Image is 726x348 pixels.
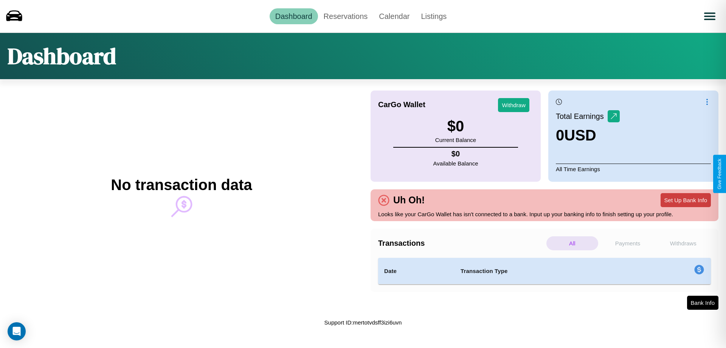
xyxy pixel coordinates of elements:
[415,8,452,24] a: Listings
[378,239,544,248] h4: Transactions
[661,193,711,207] button: Set Up Bank Info
[556,109,608,123] p: Total Earnings
[556,164,711,174] p: All Time Earnings
[318,8,374,24] a: Reservations
[657,236,709,250] p: Withdraws
[699,6,720,27] button: Open menu
[8,41,116,72] h1: Dashboard
[602,236,654,250] p: Payments
[8,322,26,340] div: Open Intercom Messenger
[270,8,318,24] a: Dashboard
[389,195,428,206] h4: Uh Oh!
[461,267,632,276] h4: Transaction Type
[498,98,529,112] button: Withdraw
[717,159,722,189] div: Give Feedback
[378,100,425,109] h4: CarGo Wallet
[111,176,252,194] h2: No transaction data
[378,258,711,284] table: simple table
[433,158,478,169] p: Available Balance
[384,267,448,276] h4: Date
[546,236,598,250] p: All
[687,296,718,310] button: Bank Info
[435,135,476,145] p: Current Balance
[433,150,478,158] h4: $ 0
[556,127,620,144] h3: 0 USD
[324,317,402,328] p: Support ID: mertotvdsff3izi6uvn
[373,8,415,24] a: Calendar
[378,209,711,219] p: Looks like your CarGo Wallet has isn't connected to a bank. Input up your banking info to finish ...
[435,118,476,135] h3: $ 0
